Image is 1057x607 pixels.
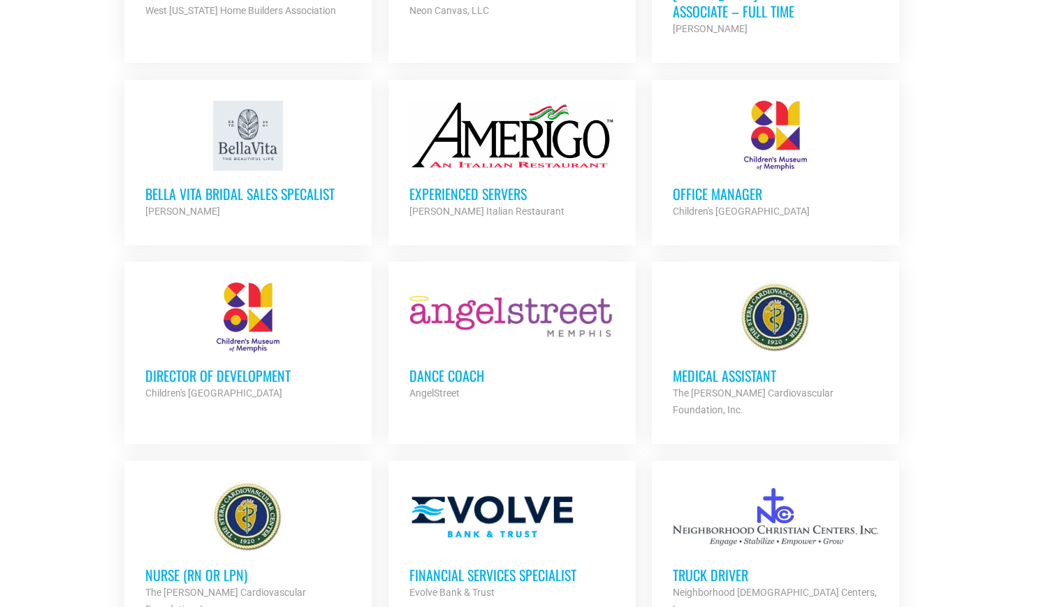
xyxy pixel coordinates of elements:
strong: [PERSON_NAME] [673,23,748,34]
a: Bella Vita Bridal Sales Specalist [PERSON_NAME] [124,80,372,241]
a: Office Manager Children's [GEOGRAPHIC_DATA] [652,80,899,241]
a: Experienced Servers [PERSON_NAME] Italian Restaurant [388,80,636,241]
strong: West [US_STATE] Home Builders Association [145,5,336,16]
strong: [PERSON_NAME] Italian Restaurant [409,206,564,217]
h3: Truck Driver [673,566,878,584]
a: Medical Assistant The [PERSON_NAME] Cardiovascular Foundation, Inc. [652,262,899,439]
h3: Experienced Servers [409,185,615,203]
a: Dance Coach AngelStreet [388,262,636,422]
h3: Office Manager [673,185,878,203]
strong: Children's [GEOGRAPHIC_DATA] [673,206,810,217]
h3: Nurse (RN or LPN) [145,566,351,584]
h3: Director of Development [145,366,351,385]
strong: The [PERSON_NAME] Cardiovascular Foundation, Inc. [673,387,833,415]
h3: Bella Vita Bridal Sales Specalist [145,185,351,203]
strong: Neon Canvas, LLC [409,5,489,16]
h3: Dance Coach [409,366,615,385]
strong: [PERSON_NAME] [145,206,220,217]
strong: Children's [GEOGRAPHIC_DATA] [145,387,282,399]
h3: Medical Assistant [673,366,878,385]
strong: Evolve Bank & Trust [409,587,495,598]
h3: Financial Services Specialist [409,566,615,584]
a: Director of Development Children's [GEOGRAPHIC_DATA] [124,262,372,422]
strong: AngelStreet [409,387,460,399]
